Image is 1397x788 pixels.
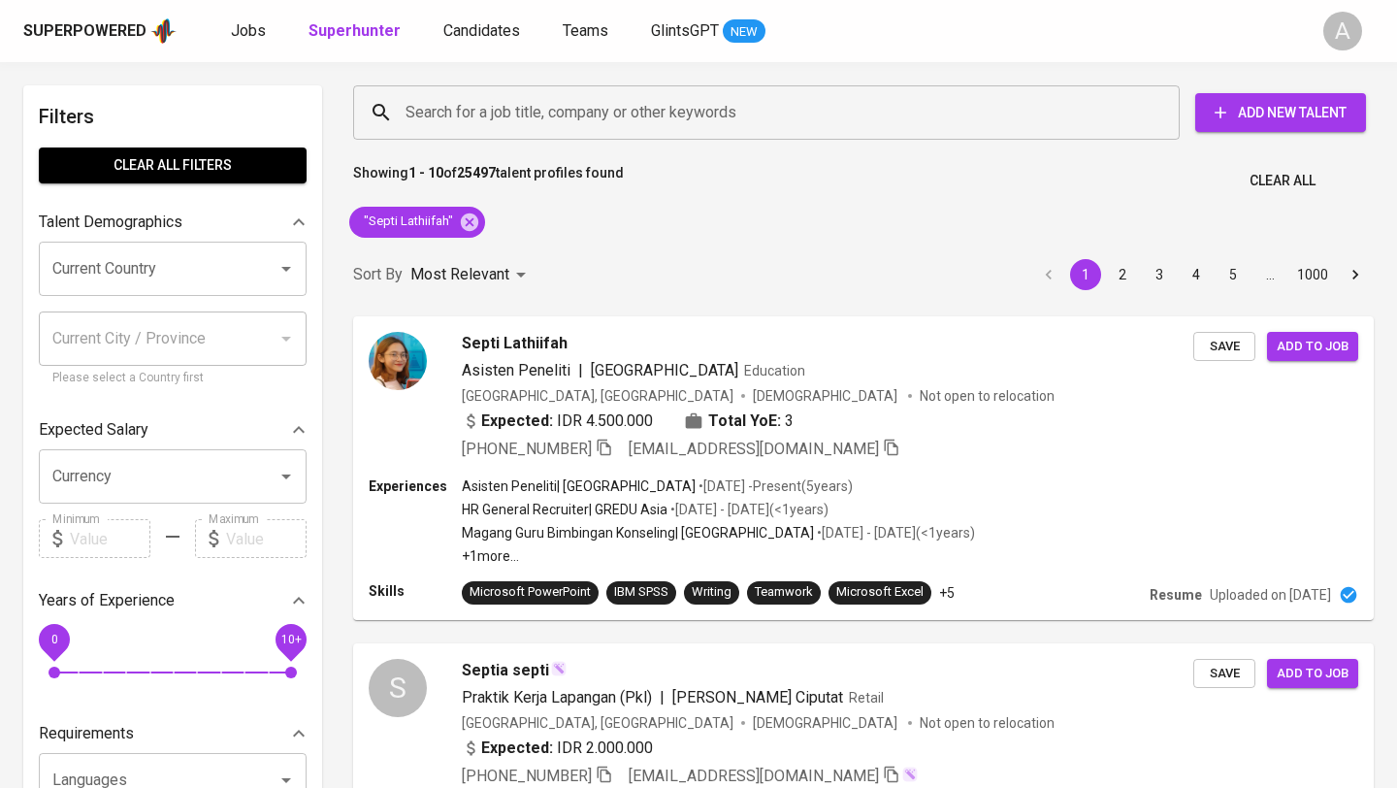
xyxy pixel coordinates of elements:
[54,153,291,178] span: Clear All filters
[70,519,150,558] input: Value
[753,713,900,733] span: [DEMOGRAPHIC_DATA]
[667,500,828,519] p: • [DATE] - [DATE] ( <1 years )
[723,22,765,42] span: NEW
[349,207,485,238] div: "Septi Lathiifah"
[1267,332,1358,362] button: Add to job
[231,21,266,40] span: Jobs
[349,213,465,231] span: "Septi Lathiifah"
[410,257,533,293] div: Most Relevant
[369,476,462,496] p: Experiences
[696,476,853,496] p: • [DATE] - Present ( 5 years )
[462,500,667,519] p: HR General Recruiter | GREDU Asia
[651,21,719,40] span: GlintsGPT
[1203,663,1246,685] span: Save
[785,410,794,433] span: 3
[1254,265,1285,284] div: …
[39,101,307,132] h6: Filters
[369,659,427,717] div: S
[273,255,300,282] button: Open
[1107,259,1138,290] button: Go to page 2
[744,363,805,378] span: Education
[551,661,567,676] img: magic_wand.svg
[660,686,665,709] span: |
[462,767,592,785] span: [PHONE_NUMBER]
[39,589,175,612] p: Years of Experience
[408,165,443,181] b: 1 - 10
[939,583,955,603] p: +5
[563,21,608,40] span: Teams
[462,659,549,682] span: Septia septi
[462,410,653,433] div: IDR 4.500.000
[353,163,624,199] p: Showing of talent profiles found
[1193,332,1255,362] button: Save
[1277,336,1348,358] span: Add to job
[309,21,401,40] b: Superhunter
[410,263,509,286] p: Most Relevant
[462,476,696,496] p: Asisten Peneliti | [GEOGRAPHIC_DATA]
[629,767,879,785] span: [EMAIL_ADDRESS][DOMAIN_NAME]
[614,583,668,602] div: IBM SPSS
[462,688,652,706] span: Praktik Kerja Lapangan (Pkl)
[651,19,765,44] a: GlintsGPT NEW
[1210,585,1331,605] p: Uploaded on [DATE]
[836,583,924,602] div: Microsoft Excel
[849,690,884,706] span: Retail
[462,523,814,542] p: Magang Guru Bimbingan Konseling | [GEOGRAPHIC_DATA]
[481,410,553,433] b: Expected:
[672,688,843,706] span: [PERSON_NAME] Ciputat
[50,633,57,646] span: 0
[462,737,653,760] div: IDR 2.000.000
[39,418,148,442] p: Expected Salary
[1193,659,1255,689] button: Save
[369,581,462,601] p: Skills
[39,714,307,753] div: Requirements
[443,21,520,40] span: Candidates
[578,359,583,382] span: |
[629,440,879,458] span: [EMAIL_ADDRESS][DOMAIN_NAME]
[273,463,300,490] button: Open
[39,211,182,234] p: Talent Demographics
[39,203,307,242] div: Talent Demographics
[39,722,134,745] p: Requirements
[755,583,813,602] div: Teamwork
[369,332,427,390] img: e59dc22c10e9294ceff82dce853dec53.jpeg
[231,19,270,44] a: Jobs
[1181,259,1212,290] button: Go to page 4
[814,523,975,542] p: • [DATE] - [DATE] ( <1 years )
[920,713,1055,733] p: Not open to relocation
[353,263,403,286] p: Sort By
[353,316,1374,620] a: Septi LathiifahAsisten Peneliti|[GEOGRAPHIC_DATA]Education[GEOGRAPHIC_DATA], [GEOGRAPHIC_DATA][DE...
[1340,259,1371,290] button: Go to next page
[457,165,496,181] b: 25497
[708,410,781,433] b: Total YoE:
[280,633,301,646] span: 10+
[39,410,307,449] div: Expected Salary
[563,19,612,44] a: Teams
[462,332,568,355] span: Septi Lathiifah
[1070,259,1101,290] button: page 1
[1323,12,1362,50] div: A
[462,361,570,379] span: Asisten Peneliti
[23,16,177,46] a: Superpoweredapp logo
[462,546,975,566] p: +1 more ...
[226,519,307,558] input: Value
[1195,93,1366,132] button: Add New Talent
[692,583,731,602] div: Writing
[1291,259,1334,290] button: Go to page 1000
[309,19,405,44] a: Superhunter
[1211,101,1350,125] span: Add New Talent
[902,767,918,782] img: magic_wand.svg
[753,386,900,406] span: [DEMOGRAPHIC_DATA]
[39,148,307,183] button: Clear All filters
[39,581,307,620] div: Years of Experience
[1218,259,1249,290] button: Go to page 5
[1203,336,1246,358] span: Save
[1144,259,1175,290] button: Go to page 3
[443,19,524,44] a: Candidates
[1277,663,1348,685] span: Add to job
[1150,585,1202,605] p: Resume
[52,369,293,388] p: Please select a Country first
[462,440,592,458] span: [PHONE_NUMBER]
[462,386,733,406] div: [GEOGRAPHIC_DATA], [GEOGRAPHIC_DATA]
[1242,163,1323,199] button: Clear All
